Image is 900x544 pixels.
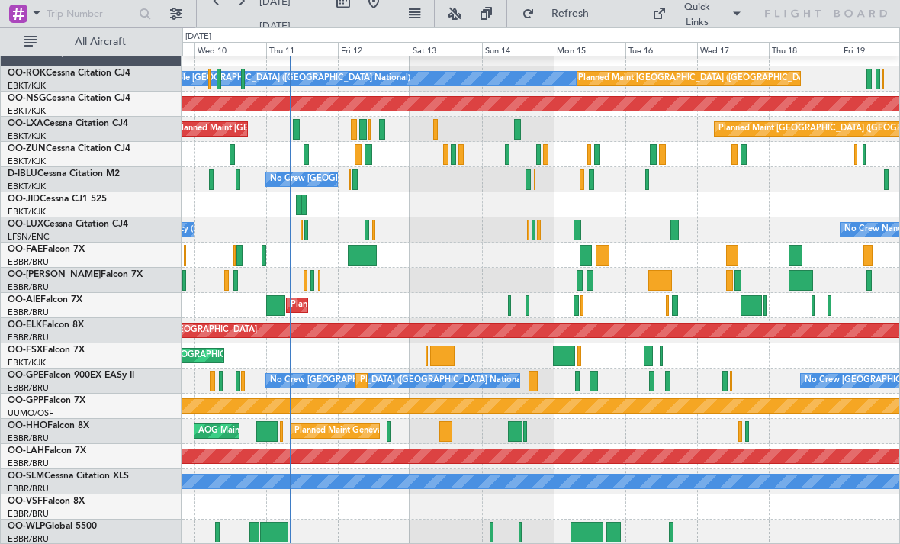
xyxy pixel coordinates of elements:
[410,42,481,56] div: Sat 13
[8,382,49,394] a: EBBR/BRU
[8,472,129,481] a: OO-SLMCessna Citation XLS
[8,522,45,531] span: OO-WLP
[185,31,211,43] div: [DATE]
[8,421,47,430] span: OO-HHO
[8,320,84,330] a: OO-ELKFalcon 8X
[8,220,43,229] span: OO-LUX
[8,220,128,229] a: OO-LUXCessna Citation CJ4
[8,371,43,380] span: OO-GPE
[625,42,697,56] div: Tue 16
[8,270,101,279] span: OO-[PERSON_NAME]
[294,420,420,443] div: Planned Maint Geneva (Cointrin)
[8,69,46,78] span: OO-ROK
[270,369,526,392] div: No Crew [GEOGRAPHIC_DATA] ([GEOGRAPHIC_DATA] National)
[8,346,43,355] span: OO-FSX
[8,94,130,103] a: OO-NSGCessna Citation CJ4
[8,206,46,217] a: EBKT/KJK
[8,144,130,153] a: OO-ZUNCessna Citation CJ4
[291,294,531,317] div: Planned Maint [GEOGRAPHIC_DATA] ([GEOGRAPHIC_DATA])
[8,256,49,268] a: EBBR/BRU
[17,30,166,54] button: All Aircraft
[769,42,841,56] div: Thu 18
[8,295,82,304] a: OO-AIEFalcon 7X
[8,105,46,117] a: EBKT/KJK
[8,522,97,531] a: OO-WLPGlobal 5500
[8,421,89,430] a: OO-HHOFalcon 8X
[8,458,49,469] a: EBBR/BRU
[8,396,43,405] span: OO-GPP
[8,69,130,78] a: OO-ROKCessna Citation CJ4
[538,8,602,19] span: Refresh
[338,42,410,56] div: Fri 12
[8,270,143,279] a: OO-[PERSON_NAME]Falcon 7X
[515,2,606,26] button: Refresh
[127,67,410,90] div: A/C Unavailable [GEOGRAPHIC_DATA] ([GEOGRAPHIC_DATA] National)
[8,433,49,444] a: EBBR/BRU
[644,2,750,26] button: Quick Links
[40,37,161,47] span: All Aircraft
[554,42,625,56] div: Mon 15
[8,396,85,405] a: OO-GPPFalcon 7X
[578,67,818,90] div: Planned Maint [GEOGRAPHIC_DATA] ([GEOGRAPHIC_DATA])
[8,483,49,494] a: EBBR/BRU
[8,169,120,179] a: D-IBLUCessna Citation M2
[8,407,53,419] a: UUMO/OSF
[8,508,49,520] a: EBBR/BRU
[482,42,554,56] div: Sun 14
[8,231,50,243] a: LFSN/ENC
[47,2,134,25] input: Trip Number
[697,42,769,56] div: Wed 17
[270,168,526,191] div: No Crew [GEOGRAPHIC_DATA] ([GEOGRAPHIC_DATA] National)
[8,245,85,254] a: OO-FAEFalcon 7X
[8,119,43,128] span: OO-LXA
[8,94,46,103] span: OO-NSG
[198,420,383,443] div: AOG Maint [US_STATE] ([GEOGRAPHIC_DATA])
[8,497,85,506] a: OO-VSFFalcon 8X
[8,195,40,204] span: OO-JID
[8,245,43,254] span: OO-FAE
[8,320,42,330] span: OO-ELK
[194,42,266,56] div: Wed 10
[8,497,43,506] span: OO-VSF
[266,42,338,56] div: Thu 11
[8,307,49,318] a: EBBR/BRU
[8,156,46,167] a: EBKT/KJK
[8,446,44,455] span: OO-LAH
[8,446,86,455] a: OO-LAHFalcon 7X
[8,119,128,128] a: OO-LXACessna Citation CJ4
[8,282,49,293] a: EBBR/BRU
[8,295,40,304] span: OO-AIE
[8,346,85,355] a: OO-FSXFalcon 7X
[8,130,46,142] a: EBKT/KJK
[8,371,134,380] a: OO-GPEFalcon 900EX EASy II
[8,144,46,153] span: OO-ZUN
[360,369,636,392] div: Planned Maint [GEOGRAPHIC_DATA] ([GEOGRAPHIC_DATA] National)
[8,332,49,343] a: EBBR/BRU
[8,195,107,204] a: OO-JIDCessna CJ1 525
[8,80,46,92] a: EBKT/KJK
[8,169,37,179] span: D-IBLU
[8,472,44,481] span: OO-SLM
[8,181,46,192] a: EBKT/KJK
[8,357,46,369] a: EBKT/KJK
